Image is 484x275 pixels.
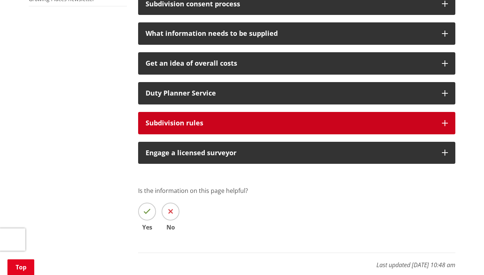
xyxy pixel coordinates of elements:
[138,112,455,134] button: Subdivision rules
[7,259,34,275] a: Top
[138,253,455,269] p: Last updated [DATE] 10:48 am
[450,244,477,271] iframe: Messenger Launcher
[138,82,455,104] button: Duty Planner Service
[146,90,434,97] div: Duty Planner Service
[146,30,434,37] div: What information needs to be supplied
[138,142,455,164] button: Engage a licensed surveyor
[146,119,434,127] div: Subdivision rules
[162,224,179,230] span: No
[138,186,455,195] p: Is the information on this page helpful?
[146,60,434,67] p: Get an idea of overall costs
[138,52,455,75] button: Get an idea of overall costs
[138,224,156,230] span: Yes
[146,0,434,8] div: Subdivision consent process
[146,149,434,157] p: Engage a licensed surveyor
[138,22,455,45] button: What information needs to be supplied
